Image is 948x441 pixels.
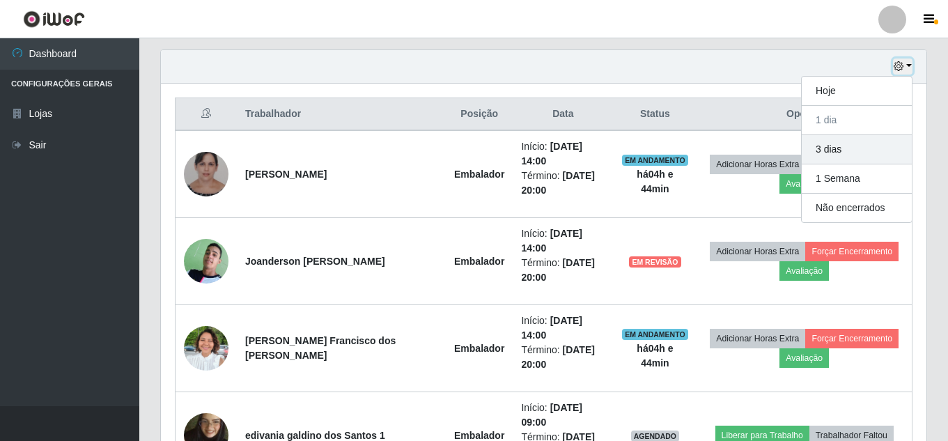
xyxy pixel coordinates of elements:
[629,256,681,268] span: EM REVISÃO
[521,139,605,169] li: Início:
[521,401,605,430] li: Início:
[245,169,327,180] strong: [PERSON_NAME]
[521,314,605,343] li: Início:
[521,169,605,198] li: Término:
[521,256,605,285] li: Término:
[622,155,688,166] span: EM ANDAMENTO
[454,343,504,354] strong: Embalador
[779,174,829,194] button: Avaliação
[697,98,912,131] th: Opções
[454,169,504,180] strong: Embalador
[779,261,829,281] button: Avaliação
[710,155,805,174] button: Adicionar Horas Extra
[802,135,912,164] button: 3 dias
[454,430,504,441] strong: Embalador
[805,329,899,348] button: Forçar Encerramento
[237,98,446,131] th: Trabalhador
[184,318,228,378] img: 1749753649914.jpeg
[454,256,504,267] strong: Embalador
[521,402,582,428] time: [DATE] 09:00
[521,343,605,372] li: Término:
[779,348,829,368] button: Avaliação
[513,98,613,131] th: Data
[184,146,228,202] img: 1671851536874.jpeg
[23,10,85,28] img: CoreUI Logo
[613,98,697,131] th: Status
[802,164,912,194] button: 1 Semana
[521,141,582,167] time: [DATE] 14:00
[710,329,805,348] button: Adicionar Horas Extra
[622,329,688,340] span: EM ANDAMENTO
[802,106,912,135] button: 1 dia
[245,430,385,441] strong: edivania galdino dos Santos 1
[521,226,605,256] li: Início:
[802,77,912,106] button: Hoje
[184,231,228,292] img: 1697137663961.jpeg
[805,242,899,261] button: Forçar Encerramento
[446,98,513,131] th: Posição
[521,315,582,341] time: [DATE] 14:00
[521,228,582,254] time: [DATE] 14:00
[637,343,673,369] strong: há 04 h e 44 min
[710,242,805,261] button: Adicionar Horas Extra
[637,169,673,194] strong: há 04 h e 44 min
[245,256,385,267] strong: Joanderson [PERSON_NAME]
[802,194,912,222] button: Não encerrados
[245,335,396,361] strong: [PERSON_NAME] Francisco dos [PERSON_NAME]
